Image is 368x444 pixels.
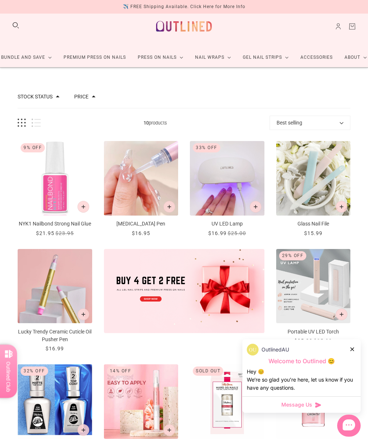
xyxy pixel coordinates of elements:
button: Search [12,21,20,29]
span: $16.99 [208,230,227,236]
button: Grid view [18,119,26,127]
p: UV LED Lamp [190,220,264,228]
p: OutlinedAU [261,346,289,354]
button: Add to cart [163,424,175,436]
button: Add to cart [77,424,89,436]
span: $15.99 [304,230,322,236]
span: products [41,119,270,127]
span: $21.95 [36,230,54,236]
span: Message Us [281,401,312,408]
a: Accessories [295,48,339,67]
a: Nail Removal Pen [104,141,178,237]
a: Glass Nail File [276,141,351,237]
button: Filter by Price [74,94,89,99]
p: Portable UV LED Torch [276,328,351,336]
p: NYK1 Nailbond Strong Nail Glue [18,220,92,228]
div: Hey 😊 We‘re so glad you’re here, let us know if you have any questions. [247,368,356,392]
span: $35.00 [314,338,332,344]
a: Portable UV LED Torch [276,249,351,345]
button: Add to cart [336,201,347,213]
div: 29% Off [279,251,307,260]
button: Add to cart [77,201,89,213]
a: Press On Nails [132,48,189,67]
div: ✈️ FREE Shipping Available. Click Here for More Info [123,3,245,11]
div: 33% Off [193,143,220,152]
button: Add to cart [163,201,175,213]
p: Lucky Trendy Ceramic Cuticle Oil Pusher Pen [18,328,92,343]
div: Sold out [193,367,223,376]
img: data:image/png;base64,iVBORw0KGgoAAAANSUhEUgAAACQAAAAkCAYAAADhAJiYAAAAAXNSR0IArs4c6QAAAERlWElmTU0... [247,344,259,355]
a: Cart [348,22,356,30]
div: 9% Off [21,143,45,152]
button: Filter by Stock status [18,94,53,99]
p: Welcome to Outlined 😊 [247,357,356,365]
a: UV LED Lamp [190,141,264,237]
img: nail-removal-pen-accessories_700x.png [104,141,178,216]
p: [MEDICAL_DATA] Pen [104,220,178,228]
a: Gel Nail Strips [237,48,295,67]
button: Add to cart [250,201,261,213]
button: Best selling [270,116,350,130]
button: List view [32,119,41,127]
span: $25.00 [294,338,313,344]
p: Glass Nail File [276,220,351,228]
a: Lucky Trendy Ceramic Cuticle Oil Pusher Pen [18,249,92,353]
span: $23.95 [55,230,74,236]
a: Outlined [152,11,216,42]
a: Nail Wraps [189,48,237,67]
a: Premium Press On Nails [58,48,132,67]
button: Add to cart [336,308,347,320]
a: Account [334,22,342,30]
span: $16.99 [46,346,64,351]
span: $16.95 [132,230,150,236]
a: NYK1 Nailbond Strong Nail Glue [18,141,92,237]
div: 14% Off [107,367,134,376]
b: 10 [144,120,149,126]
span: $25.00 [228,230,246,236]
div: 32% Off [21,367,48,376]
button: Add to cart [77,308,89,320]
